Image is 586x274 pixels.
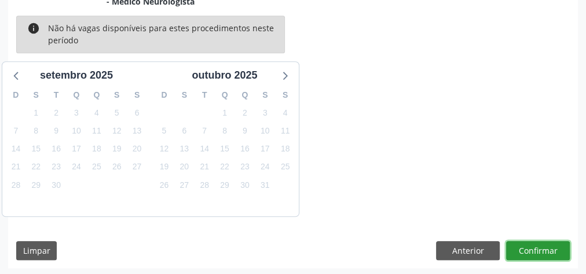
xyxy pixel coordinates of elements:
[68,123,85,139] span: quarta-feira, 10 de setembro de 2025
[129,159,145,175] span: sábado, 27 de setembro de 2025
[28,141,44,157] span: segunda-feira, 15 de setembro de 2025
[196,177,213,193] span: terça-feira, 28 de outubro de 2025
[257,159,273,175] span: sexta-feira, 24 de outubro de 2025
[129,105,145,121] span: sábado, 6 de setembro de 2025
[277,105,294,121] span: sábado, 4 de outubro de 2025
[196,141,213,157] span: terça-feira, 14 de outubro de 2025
[257,141,273,157] span: sexta-feira, 17 de outubro de 2025
[176,177,192,193] span: segunda-feira, 27 de outubro de 2025
[176,159,192,175] span: segunda-feira, 20 de outubro de 2025
[86,86,107,104] div: Q
[28,105,44,121] span: segunda-feira, 1 de setembro de 2025
[48,159,64,175] span: terça-feira, 23 de setembro de 2025
[68,105,85,121] span: quarta-feira, 3 de setembro de 2025
[154,86,174,104] div: D
[6,86,26,104] div: D
[217,123,233,139] span: quarta-feira, 8 de outubro de 2025
[68,141,85,157] span: quarta-feira, 17 de setembro de 2025
[27,22,40,46] i: info
[257,105,273,121] span: sexta-feira, 3 de outubro de 2025
[196,159,213,175] span: terça-feira, 21 de outubro de 2025
[257,123,273,139] span: sexta-feira, 10 de outubro de 2025
[506,241,570,261] button: Confirmar
[217,141,233,157] span: quarta-feira, 15 de outubro de 2025
[156,141,172,157] span: domingo, 12 de outubro de 2025
[237,177,253,193] span: quinta-feira, 30 de outubro de 2025
[89,105,105,121] span: quinta-feira, 4 de setembro de 2025
[16,241,57,261] button: Limpar
[48,22,274,46] div: Não há vagas disponíveis para estes procedimentos neste período
[48,141,64,157] span: terça-feira, 16 de setembro de 2025
[237,159,253,175] span: quinta-feira, 23 de outubro de 2025
[46,86,67,104] div: T
[217,159,233,175] span: quarta-feira, 22 de outubro de 2025
[109,159,125,175] span: sexta-feira, 26 de setembro de 2025
[89,141,105,157] span: quinta-feira, 18 de setembro de 2025
[129,141,145,157] span: sábado, 20 de setembro de 2025
[109,123,125,139] span: sexta-feira, 12 de setembro de 2025
[235,86,255,104] div: Q
[187,68,262,83] div: outubro 2025
[8,141,24,157] span: domingo, 14 de setembro de 2025
[275,86,295,104] div: S
[237,141,253,157] span: quinta-feira, 16 de outubro de 2025
[68,159,85,175] span: quarta-feira, 24 de setembro de 2025
[28,123,44,139] span: segunda-feira, 8 de setembro de 2025
[109,141,125,157] span: sexta-feira, 19 de setembro de 2025
[436,241,500,261] button: Anterior
[48,177,64,193] span: terça-feira, 30 de setembro de 2025
[28,159,44,175] span: segunda-feira, 22 de setembro de 2025
[156,177,172,193] span: domingo, 26 de outubro de 2025
[26,86,46,104] div: S
[277,141,294,157] span: sábado, 18 de outubro de 2025
[257,177,273,193] span: sexta-feira, 31 de outubro de 2025
[255,86,275,104] div: S
[176,123,192,139] span: segunda-feira, 6 de outubro de 2025
[196,123,213,139] span: terça-feira, 7 de outubro de 2025
[127,86,147,104] div: S
[156,123,172,139] span: domingo, 5 de outubro de 2025
[217,105,233,121] span: quarta-feira, 1 de outubro de 2025
[109,105,125,121] span: sexta-feira, 5 de setembro de 2025
[28,177,44,193] span: segunda-feira, 29 de setembro de 2025
[48,123,64,139] span: terça-feira, 9 de setembro de 2025
[174,86,195,104] div: S
[8,123,24,139] span: domingo, 7 de setembro de 2025
[237,123,253,139] span: quinta-feira, 9 de outubro de 2025
[129,123,145,139] span: sábado, 13 de setembro de 2025
[156,159,172,175] span: domingo, 19 de outubro de 2025
[8,159,24,175] span: domingo, 21 de setembro de 2025
[35,68,118,83] div: setembro 2025
[176,141,192,157] span: segunda-feira, 13 de outubro de 2025
[195,86,215,104] div: T
[277,159,294,175] span: sábado, 25 de outubro de 2025
[107,86,127,104] div: S
[237,105,253,121] span: quinta-feira, 2 de outubro de 2025
[89,159,105,175] span: quinta-feira, 25 de setembro de 2025
[48,105,64,121] span: terça-feira, 2 de setembro de 2025
[89,123,105,139] span: quinta-feira, 11 de setembro de 2025
[217,177,233,193] span: quarta-feira, 29 de outubro de 2025
[8,177,24,193] span: domingo, 28 de setembro de 2025
[277,123,294,139] span: sábado, 11 de outubro de 2025
[67,86,87,104] div: Q
[215,86,235,104] div: Q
